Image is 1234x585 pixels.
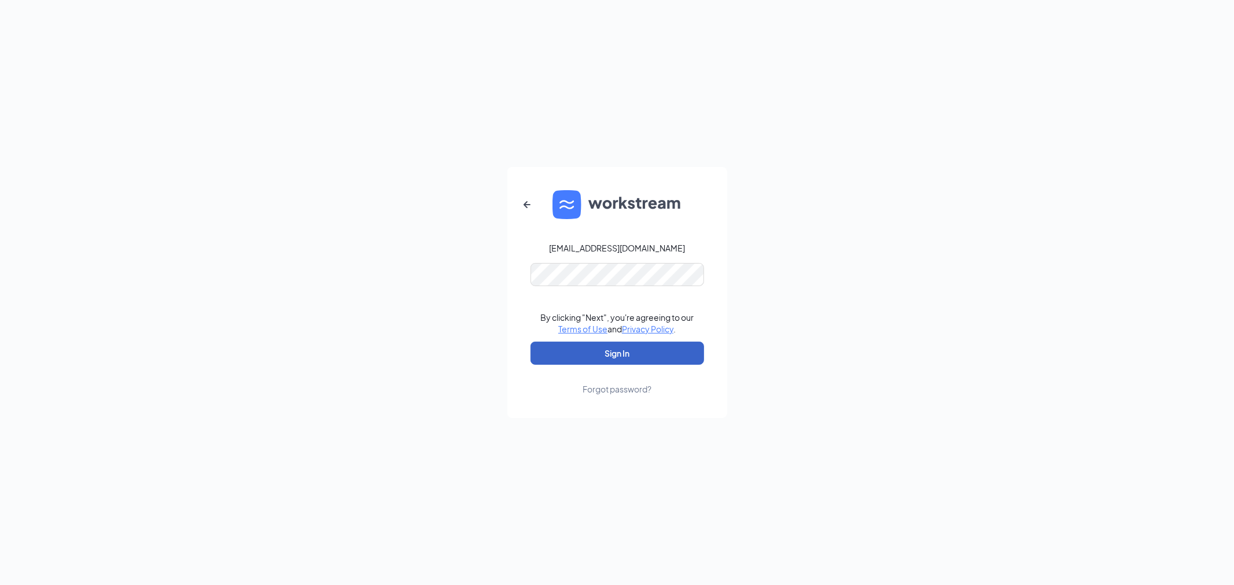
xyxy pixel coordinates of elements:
[558,324,607,334] a: Terms of Use
[583,383,651,395] div: Forgot password?
[622,324,673,334] a: Privacy Policy
[513,191,541,219] button: ArrowLeftNew
[531,342,704,365] button: Sign In
[583,365,651,395] a: Forgot password?
[549,242,685,254] div: [EMAIL_ADDRESS][DOMAIN_NAME]
[520,198,534,212] svg: ArrowLeftNew
[540,312,694,335] div: By clicking "Next", you're agreeing to our and .
[552,190,682,219] img: WS logo and Workstream text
